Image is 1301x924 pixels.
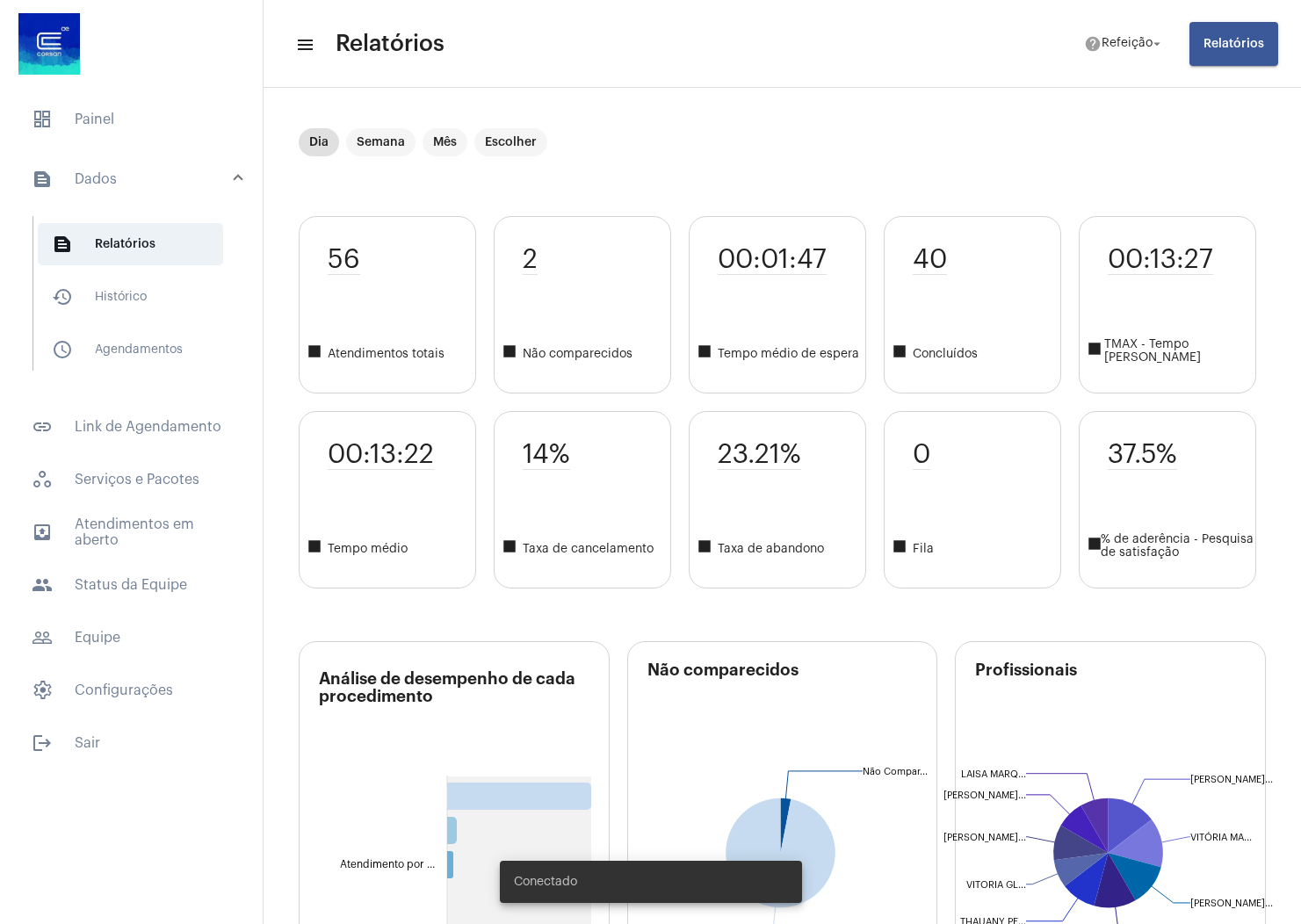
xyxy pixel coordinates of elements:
span: 0 [913,440,930,470]
h3: Não comparecidos [647,661,937,740]
text: Atendimento por ... [340,859,435,870]
mat-icon: sidenav icon [52,286,73,307]
mat-icon: square [502,538,523,559]
span: 00:01:47 [718,245,827,275]
span: Atendimentos em aberto [18,511,245,553]
span: Serviços e Pacotes [18,458,245,501]
mat-icon: arrow_drop_down [1149,36,1165,52]
span: Histórico [38,276,223,318]
span: Link de Agendamento [18,406,245,448]
path: Atendimento por videochamada Concluído 42 [447,783,591,810]
span: Configurações [18,669,245,711]
path: Atendimento por videochamada Pendente 3 [447,817,457,844]
img: d4669ae0-8c07-2337-4f67-34b0df7f5ae4.jpeg [14,9,84,79]
span: Relatórios [336,30,445,58]
mat-icon: square [892,538,913,559]
mat-icon: sidenav icon [52,339,73,360]
span: Tempo médio de espera [697,343,865,365]
span: 2 [523,245,538,275]
div: sidenav iconDados [11,207,263,395]
text: [PERSON_NAME]... [943,790,1026,799]
text: [PERSON_NAME]... [943,832,1026,841]
span: 37.5% [1108,440,1177,470]
mat-chip: Semana [346,128,416,156]
mat-chip: Escolher [474,128,547,156]
mat-icon: square [892,343,913,365]
span: TMAX - Tempo [PERSON_NAME] [1087,338,1255,365]
span: Tempo médio [307,538,475,559]
mat-expansion-panel-header: sidenav iconDados [11,151,263,207]
text: LAISA MARQ... [961,769,1026,778]
button: Relatórios [1189,22,1278,66]
span: % de aderência - Pesquisa de satisfação [1087,533,1255,559]
h3: Análise de desempenho de cada procedimento [319,670,609,739]
span: Equipe [18,617,245,659]
text: VITORIA GL... [966,879,1026,889]
span: Taxa de cancelamento [502,538,670,559]
span: Atendimentos totais [307,343,475,365]
mat-icon: sidenav icon [32,574,53,596]
text: Não Compar... [863,766,928,776]
span: Status da Equipe [18,564,245,606]
button: Refeição [1073,26,1175,61]
span: 00:13:22 [328,440,434,470]
text: [PERSON_NAME]... [1190,775,1273,784]
mat-icon: sidenav icon [32,733,53,754]
span: 00:13:27 [1108,245,1213,275]
span: Não comparecidos [502,343,670,365]
text: VITÓRIA MA... [1190,831,1252,841]
span: Conectado [514,873,577,891]
mat-icon: sidenav icon [295,34,313,55]
mat-icon: help [1084,35,1102,53]
mat-chip: Mês [423,128,467,156]
mat-icon: square [307,343,328,365]
text: [PERSON_NAME]... [1190,898,1273,907]
path: Atendimento por videochamada Não compareceu 2 [447,851,453,878]
span: 40 [913,245,947,275]
span: Relatórios [1203,38,1264,50]
span: sidenav icon [32,109,53,130]
mat-icon: square [1087,536,1101,557]
mat-icon: square [307,538,328,559]
span: Relatórios [38,223,223,265]
span: 56 [328,245,360,275]
span: sidenav icon [32,680,53,701]
mat-icon: sidenav icon [32,169,53,190]
span: sidenav icon [32,469,53,490]
mat-icon: square [697,343,718,365]
mat-icon: sidenav icon [32,627,53,648]
span: 23.21% [718,440,801,470]
mat-icon: square [697,538,718,559]
span: 14% [523,440,570,470]
mat-icon: sidenav icon [32,522,53,543]
span: Painel [18,98,245,141]
span: Refeição [1102,38,1153,50]
mat-icon: square [1087,341,1104,362]
mat-icon: sidenav icon [52,234,73,255]
span: Taxa de abandono [697,538,865,559]
span: Concluídos [892,343,1060,365]
mat-chip: Dia [299,128,339,156]
span: Fila [892,538,1060,559]
mat-panel-title: Dados [32,169,235,190]
h3: Profissionais [975,661,1265,740]
span: Sair [18,722,245,764]
mat-icon: sidenav icon [32,416,53,437]
span: Agendamentos [38,328,223,371]
mat-icon: square [502,343,523,365]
